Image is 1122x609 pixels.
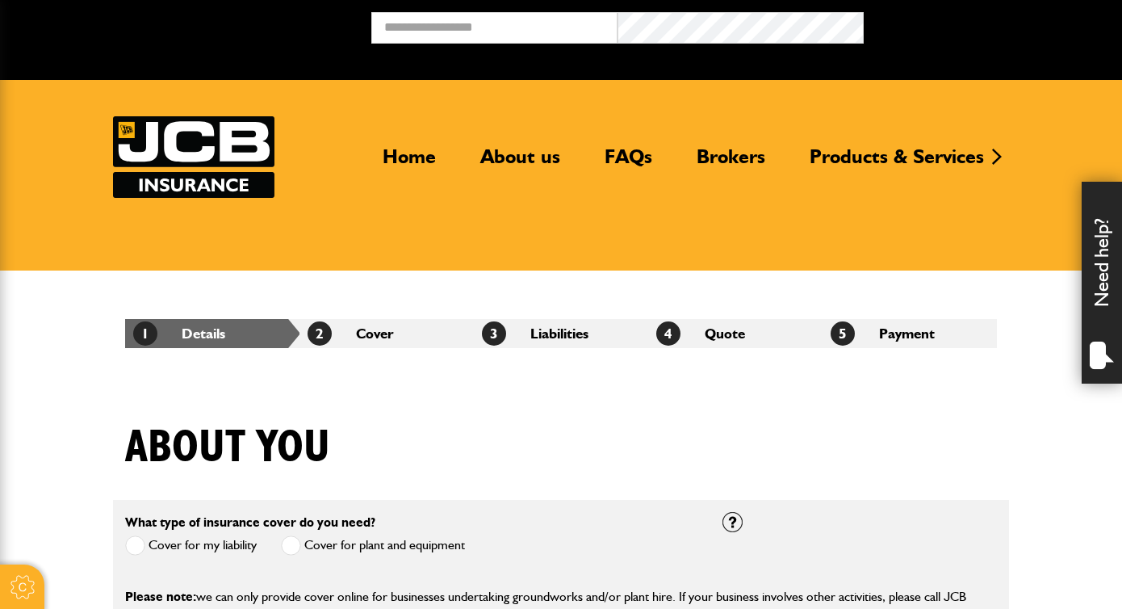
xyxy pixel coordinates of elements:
button: Broker Login [864,12,1110,37]
a: JCB Insurance Services [113,116,274,198]
h1: About you [125,421,330,475]
li: Quote [648,319,823,348]
a: About us [468,145,572,182]
span: 2 [308,321,332,346]
li: Payment [823,319,997,348]
li: Cover [299,319,474,348]
span: 5 [831,321,855,346]
span: 3 [482,321,506,346]
a: FAQs [592,145,664,182]
span: Please note: [125,589,196,604]
a: Brokers [685,145,777,182]
div: Need help? [1082,182,1122,384]
a: Products & Services [798,145,996,182]
span: 4 [656,321,680,346]
span: 1 [133,321,157,346]
a: Home [371,145,448,182]
li: Liabilities [474,319,648,348]
label: Cover for my liability [125,535,257,556]
li: Details [125,319,299,348]
img: JCB Insurance Services logo [113,116,274,198]
label: Cover for plant and equipment [281,535,465,556]
label: What type of insurance cover do you need? [125,516,375,529]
